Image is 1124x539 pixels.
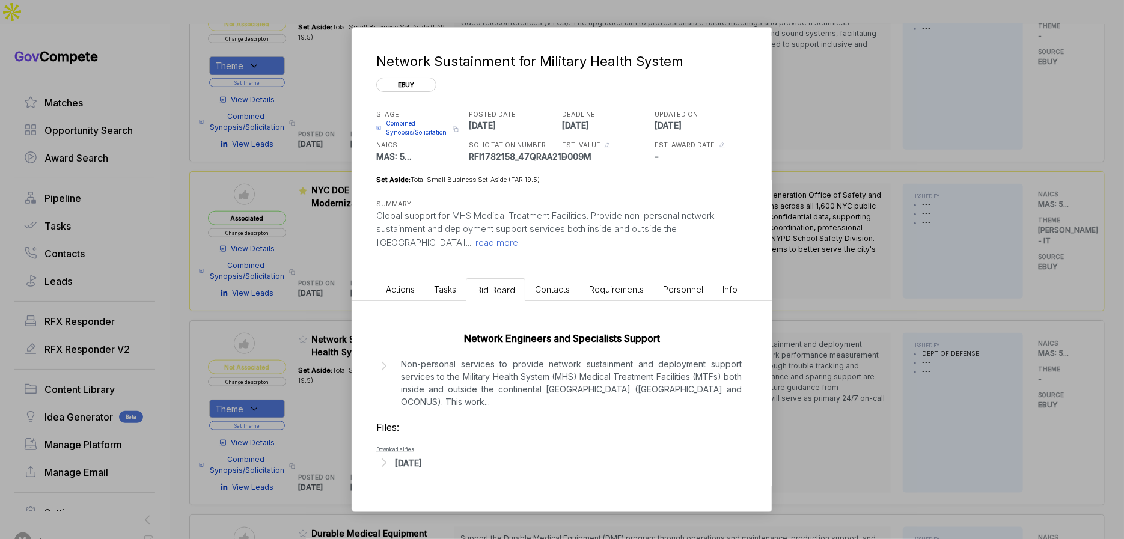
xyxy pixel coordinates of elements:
a: Download all files [376,446,414,452]
h5: EST. VALUE [562,140,600,150]
span: Info [722,284,738,294]
p: - [655,150,745,163]
h5: STAGE [376,109,466,120]
h5: EST. AWARD DATE [655,140,715,150]
h5: SUMMARY [376,199,728,209]
p: Non-personal services to provide network sustainment and deployment support services to the Milit... [401,358,742,408]
a: Combined Synopsis/Solicitation [376,119,449,137]
span: Tasks [434,284,456,294]
span: read more [473,237,518,248]
span: Total Small Business Set-Aside (FAR 19.5) [411,175,540,184]
h5: DEADLINE [562,109,652,120]
p: [DATE] [469,119,560,132]
p: [DATE] [655,119,745,132]
p: - [562,150,652,163]
span: Set Aside: [376,175,411,184]
span: ebuy [376,78,436,92]
span: Contacts [535,284,570,294]
span: Personnel [663,284,703,294]
span: Combined Synopsis/Solicitation [386,119,449,137]
span: Bid Board [476,285,515,295]
h3: Files: [376,420,748,434]
a: Network Engineers and Specialists Support [464,332,660,344]
span: MAS: 5 ... [376,151,412,162]
h5: NAICS [376,140,466,150]
h5: POSTED DATE [469,109,560,120]
span: Actions [386,284,415,294]
span: Requirements [589,284,644,294]
div: [DATE] [395,457,422,469]
p: [DATE] [562,119,652,132]
p: RFI1782158_47QRAA21D009M [469,150,560,163]
p: Global support for MHS Medical Treatment Facilities. Provide non-personal network sustainment and... [376,209,748,250]
div: Network Sustainment for Military Health System [376,52,743,72]
h5: SOLICITATION NUMBER [469,140,560,150]
h5: UPDATED ON [655,109,745,120]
